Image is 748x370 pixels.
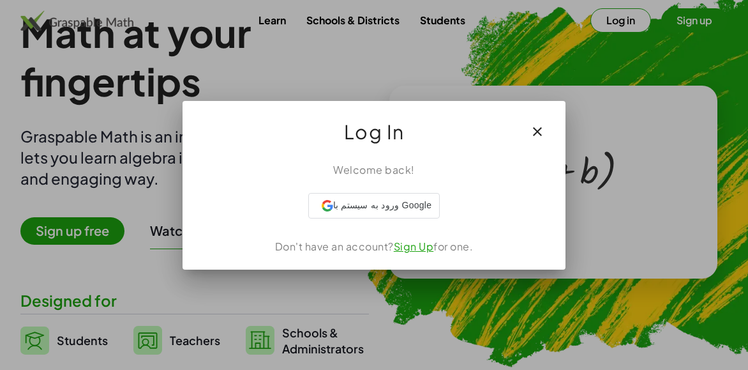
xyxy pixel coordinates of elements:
div: ورود به سیستم با Google [308,193,440,219]
div: Don't have an account? for one. [198,239,550,254]
span: ورود به سیستم با Google [333,199,431,212]
div: Welcome back! [198,162,550,178]
a: Sign Up [394,240,434,253]
span: Log In [344,116,405,147]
